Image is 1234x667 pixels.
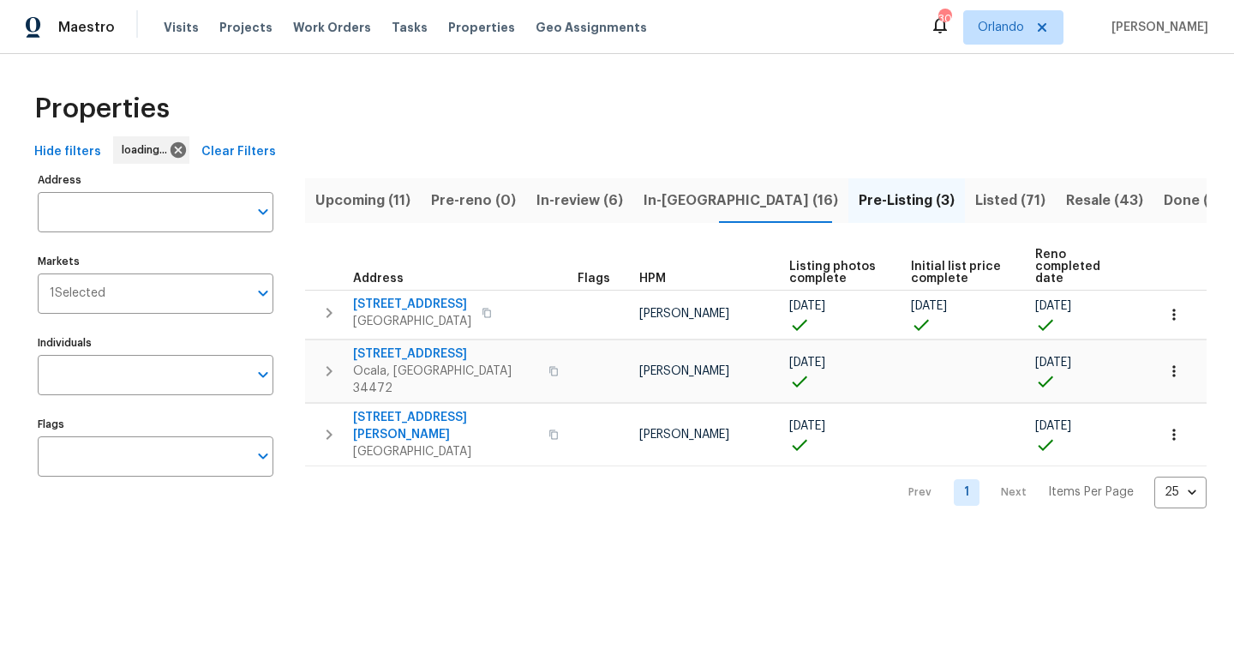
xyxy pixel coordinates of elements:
span: [GEOGRAPHIC_DATA] [353,313,471,330]
span: 1 Selected [50,286,105,301]
div: 30 [938,10,950,27]
span: [PERSON_NAME] [639,429,729,441]
span: Initial list price complete [911,261,1005,285]
button: Open [251,444,275,468]
span: [DATE] [1035,300,1071,312]
span: Properties [34,100,170,117]
span: loading... [122,141,174,159]
span: Flags [578,273,610,285]
span: [PERSON_NAME] [639,308,729,320]
button: Clear Filters [195,136,283,168]
label: Markets [38,256,273,267]
div: 25 [1154,470,1207,514]
span: In-review (6) [536,189,623,213]
span: [GEOGRAPHIC_DATA] [353,443,538,460]
span: Upcoming (11) [315,189,410,213]
span: Resale (43) [1066,189,1143,213]
nav: Pagination Navigation [892,477,1207,508]
span: Work Orders [293,19,371,36]
span: In-[GEOGRAPHIC_DATA] (16) [644,189,838,213]
label: Address [38,175,273,185]
span: Geo Assignments [536,19,647,36]
span: [STREET_ADDRESS][PERSON_NAME] [353,409,538,443]
span: Maestro [58,19,115,36]
span: [DATE] [1035,420,1071,432]
span: Visits [164,19,199,36]
span: [DATE] [789,420,825,432]
span: [STREET_ADDRESS] [353,296,471,313]
span: Listed (71) [975,189,1045,213]
p: Items Per Page [1048,484,1134,501]
span: Listing photos complete [789,261,883,285]
span: Hide filters [34,141,101,163]
span: [PERSON_NAME] [639,365,729,377]
span: Orlando [978,19,1024,36]
span: Address [353,273,404,285]
span: Clear Filters [201,141,276,163]
button: Open [251,363,275,387]
span: [DATE] [789,357,825,369]
span: [DATE] [1035,357,1071,369]
button: Open [251,200,275,224]
span: [STREET_ADDRESS] [353,346,538,363]
span: Pre-Listing (3) [859,189,955,213]
span: Reno completed date [1035,249,1126,285]
span: Ocala, [GEOGRAPHIC_DATA] 34472 [353,363,538,397]
button: Hide filters [27,136,108,168]
span: [DATE] [789,300,825,312]
button: Open [251,281,275,305]
label: Flags [38,419,273,430]
span: Projects [219,19,273,36]
span: [DATE] [911,300,947,312]
span: Pre-reno (0) [431,189,516,213]
span: Properties [448,19,515,36]
label: Individuals [38,338,273,348]
span: Tasks [392,21,428,33]
div: loading... [113,136,189,164]
a: Goto page 1 [954,479,979,506]
span: [PERSON_NAME] [1105,19,1208,36]
span: HPM [639,273,666,285]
